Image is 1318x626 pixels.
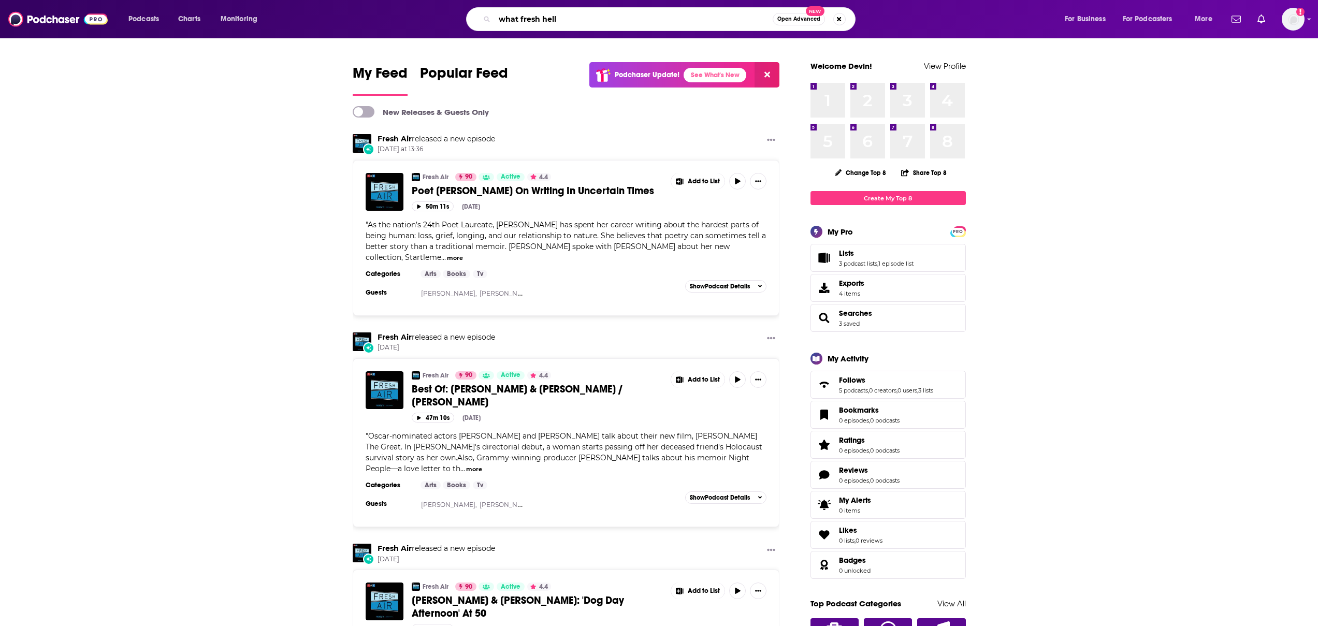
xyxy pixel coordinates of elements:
span: ... [441,253,446,262]
img: Fresh Air [412,583,420,591]
span: Active [501,172,520,182]
span: Badges [839,556,866,565]
a: Create My Top 8 [810,191,966,205]
a: Active [497,371,525,380]
a: Searches [839,309,872,318]
span: 0 items [839,507,871,514]
span: Exports [814,281,835,295]
img: Al Pacino & Sidney Lumet: 'Dog Day Afternoon' At 50 [366,583,403,620]
a: Fresh Air [353,332,371,351]
span: Lists [839,249,854,258]
a: New Releases & Guests Only [353,106,489,118]
button: Share Top 8 [901,163,947,183]
span: Active [501,370,520,381]
a: Show notifications dropdown [1253,10,1269,28]
span: Monitoring [221,12,257,26]
span: Reviews [839,465,868,475]
h3: Categories [366,481,412,489]
a: Arts [421,270,441,278]
span: , [877,260,878,267]
a: Arts [421,481,441,489]
a: Popular Feed [420,64,508,96]
a: Bookmarks [814,407,835,422]
a: Tv [473,481,487,489]
a: [PERSON_NAME], [421,501,477,508]
span: Best Of: [PERSON_NAME] & [PERSON_NAME] / [PERSON_NAME] [412,383,622,409]
span: Likes [839,526,857,535]
button: Show profile menu [1282,8,1305,31]
span: [DATE] [378,343,495,352]
a: 0 lists [839,537,854,544]
div: [DATE] [462,203,480,210]
span: Poet [PERSON_NAME] On Writing In Uncertain Times [412,184,654,197]
div: [DATE] [462,414,481,421]
button: open menu [1187,11,1225,27]
button: 47m 10s [412,413,454,423]
button: Show More Button [763,544,779,557]
h3: Guests [366,288,412,297]
div: New Episode [363,143,374,155]
a: 0 podcasts [870,447,900,454]
button: open menu [1058,11,1119,27]
span: More [1195,12,1212,26]
a: Badges [814,558,835,572]
svg: Add a profile image [1296,8,1305,16]
span: " [366,431,762,473]
a: My Alerts [810,491,966,519]
a: Books [443,270,470,278]
span: Searches [810,304,966,332]
span: My Alerts [839,496,871,505]
img: Podchaser - Follow, Share and Rate Podcasts [8,9,108,29]
div: Search podcasts, credits, & more... [476,7,865,31]
a: 90 [455,371,476,380]
button: open menu [1116,11,1187,27]
a: Fresh Air [378,134,412,143]
a: 0 reviews [856,537,882,544]
a: 3 saved [839,320,860,327]
a: 5 podcasts [839,387,868,394]
a: Active [497,583,525,591]
a: Best Of: [PERSON_NAME] & [PERSON_NAME] / [PERSON_NAME] [412,383,663,409]
span: " [366,220,766,262]
a: Likes [839,526,882,535]
a: [PERSON_NAME], [421,289,477,297]
a: Fresh Air [353,134,371,153]
button: ShowPodcast Details [685,491,767,504]
button: 50m 11s [412,201,454,211]
img: Poet Ada Limón On Writing In Uncertain Times [366,173,403,211]
a: My Feed [353,64,408,96]
span: , [868,387,869,394]
a: Badges [839,556,871,565]
a: 1 episode list [878,260,914,267]
a: [PERSON_NAME], [480,501,535,508]
button: Show More Button [750,583,766,599]
span: Show Podcast Details [690,494,750,501]
a: Likes [814,528,835,542]
a: See What's New [684,68,746,82]
a: Follows [839,375,933,385]
span: As the nation’s 24th Poet Laureate, [PERSON_NAME] has spent her career writing about the hardest ... [366,220,766,262]
a: Ratings [839,435,900,445]
a: Fresh Air [423,173,448,181]
a: Fresh Air [423,583,448,591]
span: 90 [465,172,472,182]
a: Active [497,173,525,181]
button: 4.4 [527,583,551,591]
span: PRO [952,228,964,236]
span: Ratings [810,431,966,459]
button: more [447,254,463,263]
p: Podchaser Update! [615,70,679,79]
img: Fresh Air [353,544,371,562]
button: 4.4 [527,371,551,380]
button: 4.4 [527,173,551,181]
span: [DATE] at 13:36 [378,145,495,154]
span: My Feed [353,64,408,88]
a: Fresh Air [378,544,412,553]
span: Exports [839,279,864,288]
button: Show More Button [763,332,779,345]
